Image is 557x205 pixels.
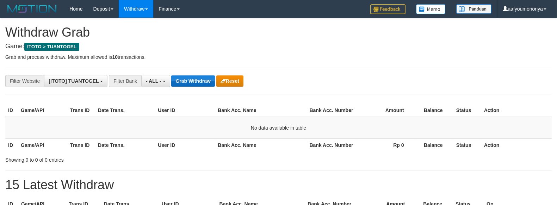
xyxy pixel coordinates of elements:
img: Feedback.jpg [370,4,406,14]
span: - ALL - [146,78,161,84]
th: Date Trans. [95,104,155,117]
img: Button%20Memo.svg [416,4,446,14]
span: ITOTO > TUANTOGEL [24,43,79,51]
th: Action [481,104,552,117]
th: Trans ID [67,138,95,151]
th: Amount [356,104,415,117]
div: Showing 0 to 0 of 0 entries [5,154,227,163]
h1: Withdraw Grab [5,25,552,39]
span: [ITOTO] TUANTOGEL [49,78,99,84]
h4: Game: [5,43,552,50]
img: MOTION_logo.png [5,4,59,14]
th: Game/API [18,138,67,151]
th: User ID [155,138,215,151]
th: Status [453,138,481,151]
div: Filter Website [5,75,44,87]
th: Game/API [18,104,67,117]
th: Status [453,104,481,117]
th: Date Trans. [95,138,155,151]
th: Balance [415,104,453,117]
th: User ID [155,104,215,117]
button: [ITOTO] TUANTOGEL [44,75,107,87]
button: Reset [216,75,243,87]
th: ID [5,138,18,151]
div: Filter Bank [109,75,141,87]
strong: 10 [112,54,118,60]
th: Balance [415,138,453,151]
th: Bank Acc. Number [307,138,356,151]
th: ID [5,104,18,117]
th: Bank Acc. Name [215,138,307,151]
th: Rp 0 [356,138,415,151]
h1: 15 Latest Withdraw [5,178,552,192]
img: panduan.png [456,4,491,14]
th: Action [481,138,552,151]
td: No data available in table [5,117,552,139]
th: Bank Acc. Name [215,104,307,117]
button: - ALL - [141,75,170,87]
th: Bank Acc. Number [307,104,356,117]
button: Grab Withdraw [171,75,215,87]
th: Trans ID [67,104,95,117]
p: Grab and process withdraw. Maximum allowed is transactions. [5,54,552,61]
